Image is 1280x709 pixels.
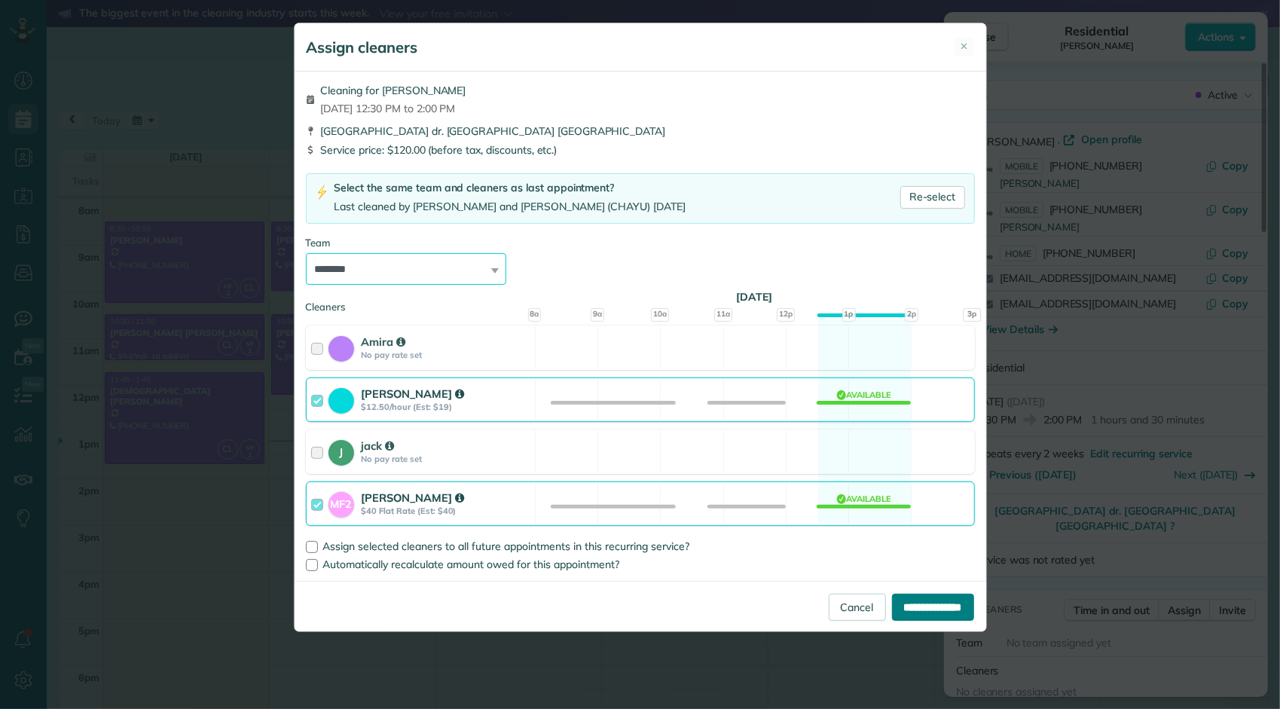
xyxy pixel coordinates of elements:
strong: $40 Flat Rate (Est: $40) [362,506,530,516]
a: Cancel [829,594,886,621]
h5: Assign cleaners [307,37,418,58]
span: Assign selected cleaners to all future appointments in this recurring service? [323,539,690,553]
strong: jack [362,439,395,453]
div: [GEOGRAPHIC_DATA] dr. [GEOGRAPHIC_DATA] [GEOGRAPHIC_DATA] [306,124,975,139]
strong: MF2 [328,492,354,512]
div: Team [306,236,975,250]
a: Re-select [900,186,965,209]
img: lightning-bolt-icon-94e5364df696ac2de96d3a42b8a9ff6ba979493684c50e6bbbcda72601fa0d29.png [316,185,328,200]
div: Last cleaned by [PERSON_NAME] and [PERSON_NAME] (CHAYU) [DATE] [335,199,686,215]
strong: $12.50/hour (Est: $19) [362,402,530,412]
strong: No pay rate set [362,350,530,360]
strong: [PERSON_NAME] [362,387,464,401]
div: Select the same team and cleaners as last appointment? [335,180,686,196]
strong: [PERSON_NAME] [362,490,464,505]
strong: No pay rate set [362,454,530,464]
span: Automatically recalculate amount owed for this appointment? [323,558,620,571]
div: Cleaners [306,300,975,304]
span: Cleaning for [PERSON_NAME] [321,83,466,98]
div: Service price: $120.00 (before tax, discounts, etc.) [306,142,975,157]
strong: Amira [362,335,406,349]
span: ✕ [961,39,969,53]
strong: J [328,440,354,460]
span: [DATE] 12:30 PM to 2:00 PM [321,101,466,116]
